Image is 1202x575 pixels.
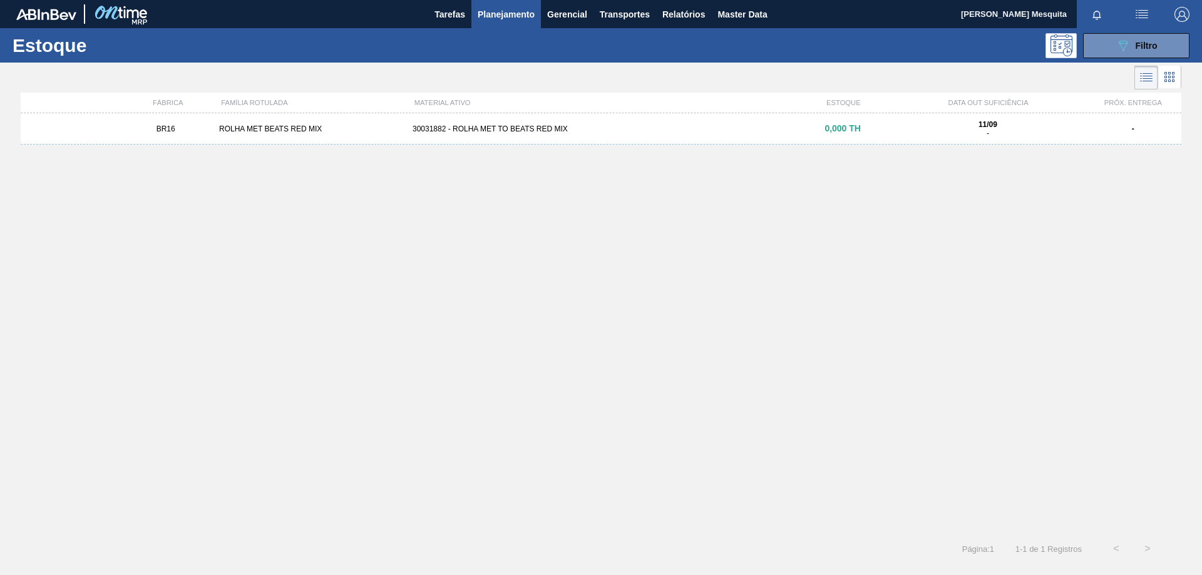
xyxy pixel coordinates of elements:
[979,120,997,129] strong: 11/09
[795,99,891,106] div: ESTOQUE
[13,38,200,53] h1: Estoque
[1136,41,1158,51] span: Filtro
[547,7,587,22] span: Gerencial
[662,7,705,22] span: Relatórios
[216,99,409,106] div: FAMÍLIA ROTULADA
[1132,533,1163,564] button: >
[962,544,994,554] span: Página : 1
[891,99,1084,106] div: DATA OUT SUFICIÊNCIA
[409,99,796,106] div: MATERIAL ATIVO
[987,129,989,138] span: -
[16,9,76,20] img: TNhmsLtSVTkK8tSr43FrP2fwEKptu5GPRR3wAAAABJRU5ErkJggg==
[600,7,650,22] span: Transportes
[1174,7,1189,22] img: Logout
[1077,6,1117,23] button: Notificações
[478,7,535,22] span: Planejamento
[157,125,175,133] span: BR16
[120,99,216,106] div: FÁBRICA
[1083,33,1189,58] button: Filtro
[1085,99,1181,106] div: PRÓX. ENTREGA
[1101,533,1132,564] button: <
[434,7,465,22] span: Tarefas
[1013,544,1082,554] span: 1 - 1 de 1 Registros
[214,125,408,133] div: ROLHA MET BEATS RED MIX
[1132,125,1134,133] strong: -
[1134,7,1149,22] img: userActions
[408,125,794,133] div: 30031882 - ROLHA MET TO BEATS RED MIX
[1045,33,1077,58] div: Pogramando: nenhum usuário selecionado
[1134,66,1158,89] div: Visão em Lista
[1158,66,1181,89] div: Visão em Cards
[717,7,767,22] span: Master Data
[824,123,861,133] span: 0,000 TH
